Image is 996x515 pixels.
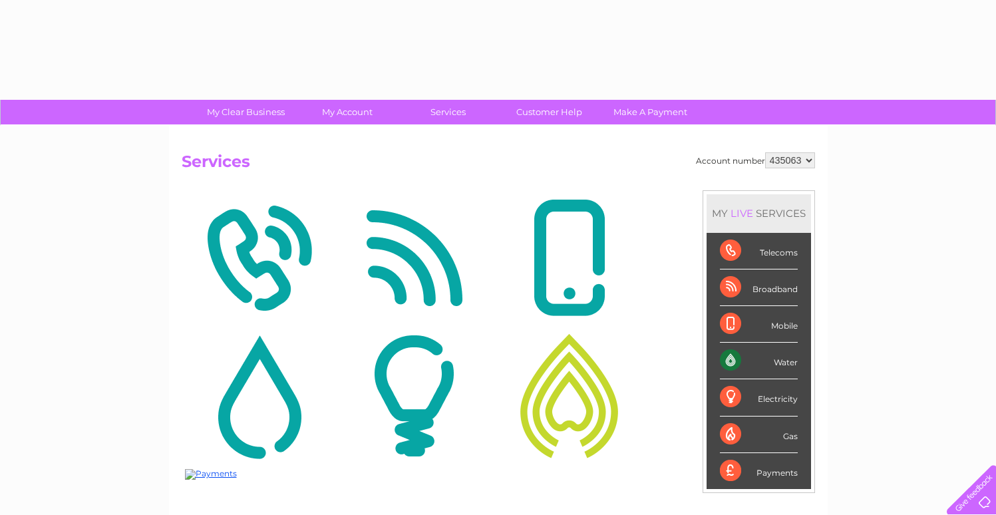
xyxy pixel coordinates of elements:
div: Mobile [720,306,798,343]
div: Telecoms [720,233,798,269]
div: Water [720,343,798,379]
a: Customer Help [494,100,604,124]
h2: Services [182,152,815,178]
img: Electricity [340,331,488,460]
a: My Account [292,100,402,124]
a: Make A Payment [595,100,705,124]
div: Gas [720,417,798,453]
div: LIVE [728,207,756,220]
img: Telecoms [185,194,333,323]
img: Gas [495,331,643,460]
img: Water [185,331,333,460]
div: MY SERVICES [707,194,811,232]
a: Services [393,100,503,124]
a: My Clear Business [191,100,301,124]
img: Payments [185,469,237,480]
div: Account number [696,152,815,168]
div: Electricity [720,379,798,416]
div: Payments [720,453,798,489]
img: Mobile [495,194,643,323]
div: Broadband [720,269,798,306]
img: Broadband [340,194,488,323]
